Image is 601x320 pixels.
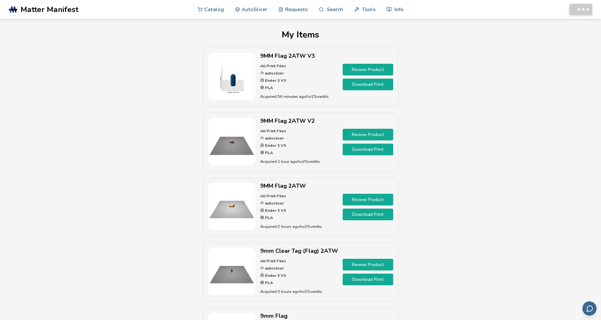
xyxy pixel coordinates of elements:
[343,79,393,90] a: Download Print
[260,193,286,199] strong: All Print Files
[208,53,255,100] img: 9MM Flag 2ATW V3
[260,183,338,189] h2: 9MM Flag 2ATW
[260,313,338,319] h2: 9mm Flag
[264,70,284,76] strong: autoslicer
[264,273,286,278] strong: Ender 3 V3
[260,118,338,124] h2: 9MM Flag 2ATW V2
[208,183,255,230] img: 9MM Flag 2ATW
[208,118,255,165] img: 9MM Flag 2ATW V2
[264,135,284,141] strong: autoslicer
[264,265,284,271] strong: autoslicer
[260,288,338,295] p: Acquired: 3 hours ago for 25 credits
[343,64,393,75] a: Review Product
[264,215,273,220] strong: PLA
[260,63,286,68] strong: All Print Files
[343,274,393,285] a: Download Print
[208,248,255,295] img: 9mm Clear Tag (Flag) 2ATW
[264,150,273,155] strong: PLA
[260,93,338,100] p: Acquired: 56 minutes ago for 25 credits
[264,85,273,90] strong: PLA
[260,258,286,264] strong: All Print Files
[264,78,286,83] strong: Ender 3 V3
[264,200,284,206] strong: autoslicer
[260,53,338,59] h2: 9MM Flag 2ATW V3
[260,158,338,165] p: Acquired: 1 hour ago for 25 credits
[260,223,338,230] p: Acquired: 2 hours ago for 25 credits
[343,209,393,220] a: Download Print
[343,144,393,155] a: Download Print
[260,248,338,254] h2: 9mm Clear Tag (Flag) 2ATW
[260,128,286,133] strong: All Print Files
[582,301,597,316] button: Send feedback via email
[28,30,573,40] h1: My Items
[343,259,393,270] a: Review Product
[264,280,273,285] strong: PLA
[343,194,393,205] a: Review Product
[264,143,286,148] strong: Ender 3 V3
[264,208,286,213] strong: Ender 3 V3
[21,5,78,14] span: Matter Manifest
[343,129,393,140] a: Review Product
